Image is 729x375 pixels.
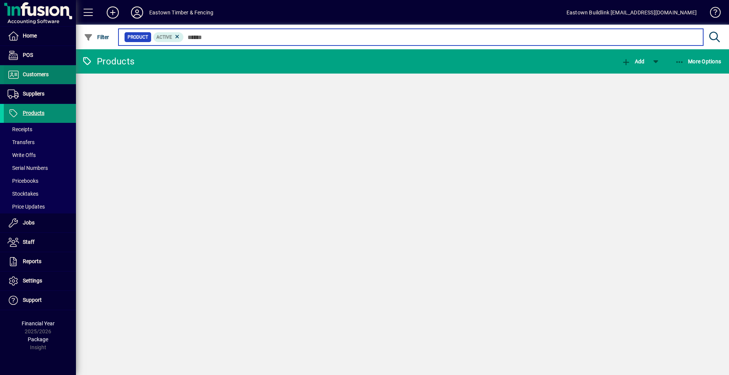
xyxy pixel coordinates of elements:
[23,239,35,245] span: Staff
[23,110,44,116] span: Products
[101,6,125,19] button: Add
[23,91,44,97] span: Suppliers
[156,35,172,40] span: Active
[8,152,36,158] span: Write Offs
[4,46,76,65] a: POS
[4,252,76,271] a: Reports
[23,278,42,284] span: Settings
[8,139,35,145] span: Transfers
[8,178,38,184] span: Pricebooks
[23,33,37,39] span: Home
[28,336,48,342] span: Package
[128,33,148,41] span: Product
[675,58,721,64] span: More Options
[82,30,111,44] button: Filter
[149,6,213,19] div: Eastown Timber & Fencing
[673,55,723,68] button: More Options
[8,191,38,197] span: Stocktakes
[153,32,184,42] mat-chip: Activation Status: Active
[4,271,76,290] a: Settings
[566,6,697,19] div: Eastown Buildlink [EMAIL_ADDRESS][DOMAIN_NAME]
[4,27,76,46] a: Home
[8,126,32,132] span: Receipts
[82,55,134,67] div: Products
[125,6,149,19] button: Profile
[8,165,48,171] span: Serial Numbers
[84,34,109,40] span: Filter
[23,220,35,226] span: Jobs
[704,2,720,26] a: Knowledge Base
[4,162,76,174] a: Serial Numbers
[620,55,646,68] button: Add
[4,291,76,310] a: Support
[23,297,42,303] span: Support
[4,174,76,187] a: Pricebooks
[23,52,33,58] span: POS
[4,213,76,232] a: Jobs
[23,71,49,77] span: Customers
[8,204,45,210] span: Price Updates
[23,258,41,264] span: Reports
[4,187,76,200] a: Stocktakes
[4,233,76,252] a: Staff
[4,85,76,104] a: Suppliers
[4,200,76,213] a: Price Updates
[4,65,76,84] a: Customers
[4,136,76,149] a: Transfers
[4,149,76,162] a: Write Offs
[622,58,644,64] span: Add
[22,320,55,326] span: Financial Year
[4,123,76,136] a: Receipts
